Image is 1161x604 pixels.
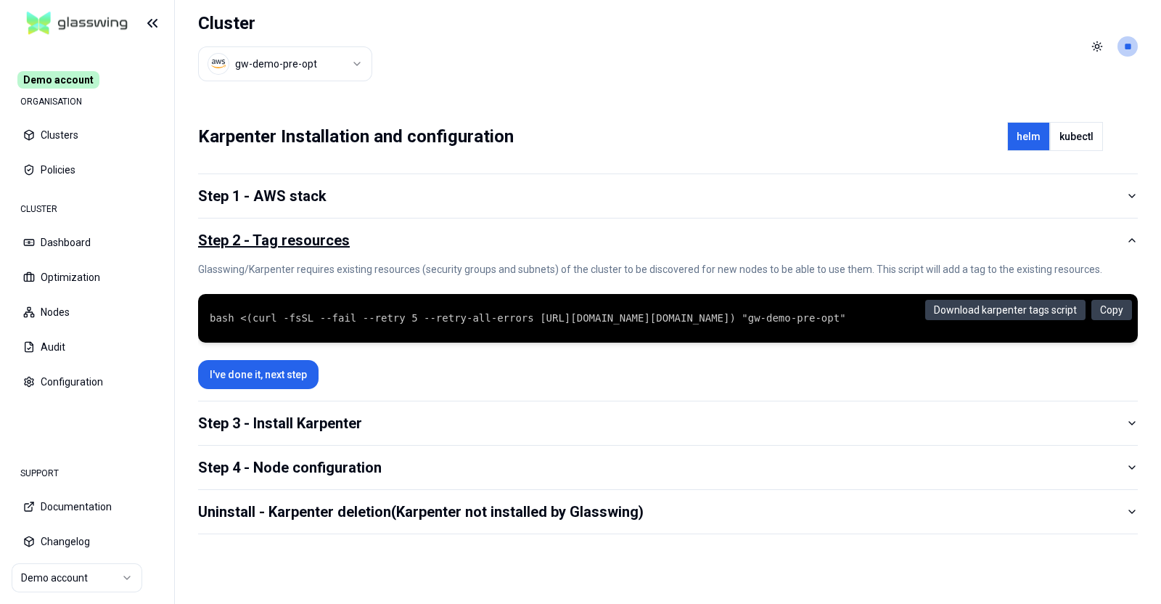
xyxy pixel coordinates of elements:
button: Step 2 - Tag resources [198,219,1138,262]
button: Policies [12,154,163,186]
button: Step 1 - AWS stack [198,174,1138,218]
button: Documentation [12,491,163,523]
div: Step 2 - Tag resources [198,262,1138,401]
button: Configuration [12,366,163,398]
button: Dashboard [12,226,163,258]
img: GlassWing [21,7,134,41]
span: Demo account [17,71,99,89]
button: Download karpenter tags script [925,300,1086,320]
p: helm [1017,129,1041,144]
button: Audit [12,331,163,363]
button: Uninstall - Karpenter deletion(Karpenter not installed by Glasswing) [198,490,1138,534]
div: gw-demo-pre-opt [235,57,317,71]
button: Step 4 - Node configuration [198,446,1138,489]
div: ORGANISATION [12,87,163,116]
button: Clusters [12,119,163,151]
button: Changelog [12,526,163,558]
div: CLUSTER [12,195,163,224]
button: Copy [1091,300,1132,320]
button: kubectl [1050,122,1103,151]
div: Step 2 - Tag resources [198,230,350,250]
p: kubectl [1059,129,1094,144]
button: Step 3 - Install Karpenter [198,401,1138,445]
button: I've done it, next step [198,360,319,389]
p: Glasswing/Karpenter requires existing resources (security groups and subnets) of the cluster to b... [198,262,1138,277]
a: Download karpenter tags script [934,304,1077,316]
button: Select a value [198,46,372,81]
button: Optimization [12,261,163,293]
img: aws [211,57,226,71]
button: Nodes [12,296,163,328]
h1: Cluster [198,12,372,35]
code: bash <(curl -fsSL --fail --retry 5 --retry-all-errors [URL][DOMAIN_NAME][DOMAIN_NAME]) "gw-demo-p... [210,311,1126,326]
div: Step 1 - AWS stack [198,186,327,206]
div: SUPPORT [12,459,163,488]
h1: Karpenter Installation and configuration [198,123,514,150]
button: helm [1007,122,1050,151]
div: Step 3 - Install Karpenter [198,413,362,433]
